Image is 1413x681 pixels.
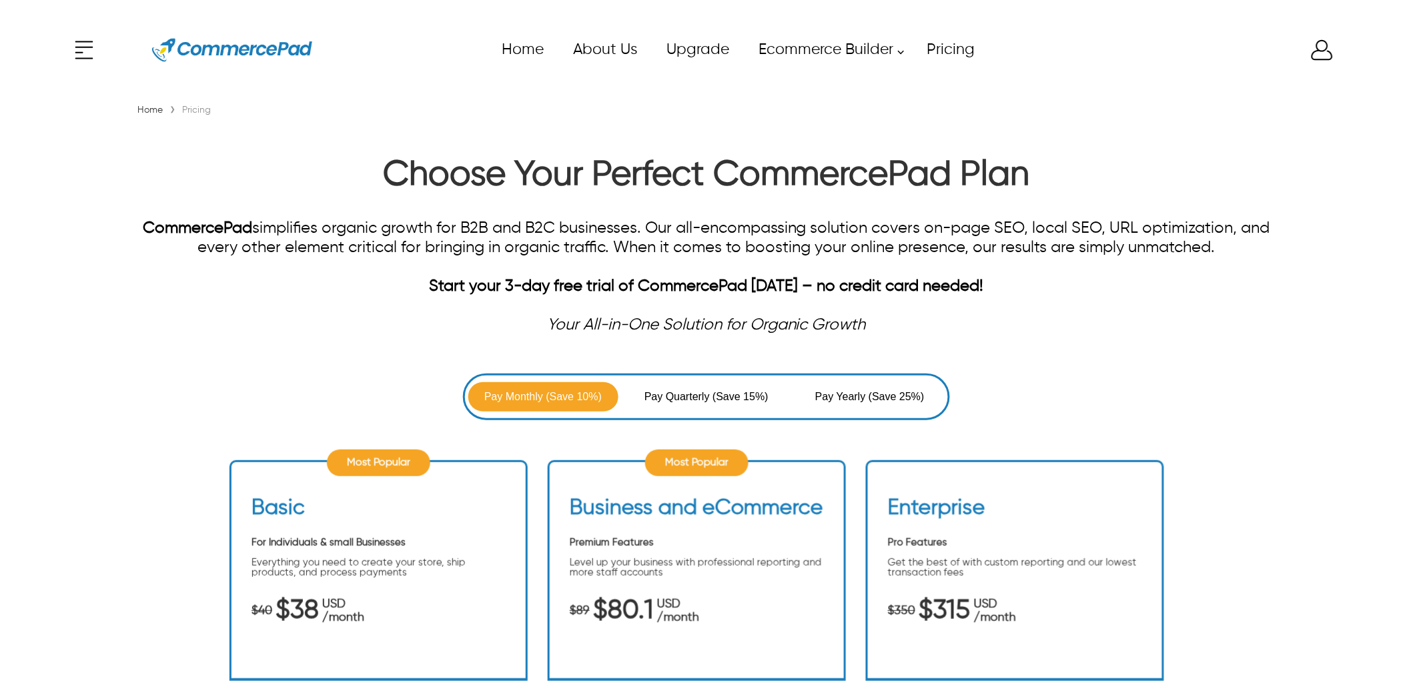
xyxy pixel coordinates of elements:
h2: Enterprise [888,496,985,528]
div: simplifies organic growth for B2B and B2C businesses. Our all-encompassing solution covers on-pag... [134,219,1279,277]
p: Everything you need to create your store, ship products, and process payments [252,558,506,578]
p: For Individuals & small Businesses [252,538,506,548]
span: $38 [276,604,319,618]
h1: Choose Your Perfect CommercePad Plan [134,155,1279,203]
span: USD [974,598,1016,611]
div: Most Popular [327,450,430,476]
a: CommercePad [143,220,252,236]
span: (Save 25%) [869,389,925,405]
p: Pro Features [888,538,1142,548]
span: $350 [888,604,915,618]
a: Website Logo for Commerce Pad [131,20,334,80]
p: Premium Features [570,538,824,548]
em: Your All-in-One Solution for Organic Growth [547,317,866,333]
span: /month [657,611,699,624]
a: Ecommerce Builder [743,35,911,65]
span: USD [322,598,364,611]
span: Pay Yearly [815,389,869,405]
a: Pricing [911,35,989,65]
a: Home [486,35,558,65]
button: Pay Monthly (Save 10%) [468,382,618,412]
span: › [169,101,175,119]
button: Pay Yearly (Save 25%) [795,382,945,412]
h2: Basic [252,496,305,528]
span: Pay Monthly [484,389,546,405]
div: Pricing [179,103,214,117]
span: $315 [919,604,971,618]
span: /month [322,611,364,624]
span: $80.1 [593,604,654,618]
a: Upgrade [651,35,743,65]
button: Pay Quarterly (Save 15%) [632,382,782,412]
p: Get the best of with custom reporting and our lowest transaction fees [888,558,1142,578]
h2: Business and eCommerce [570,496,823,528]
p: Level up your business with professional reporting and more staff accounts [570,558,824,578]
img: Website Logo for Commerce Pad [152,20,312,80]
a: Home [134,105,166,115]
span: $89 [570,604,590,618]
span: (Save 15%) [713,389,769,405]
span: (Save 10%) [546,389,602,405]
div: Most Popular [645,450,749,476]
span: $40 [252,604,272,618]
a: About Us [558,35,651,65]
strong: Start your 3-day free trial of CommercePad [DATE] – no credit card needed! [430,278,984,294]
span: Pay Quarterly [644,389,713,405]
span: USD [657,598,699,611]
span: /month [974,611,1016,624]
